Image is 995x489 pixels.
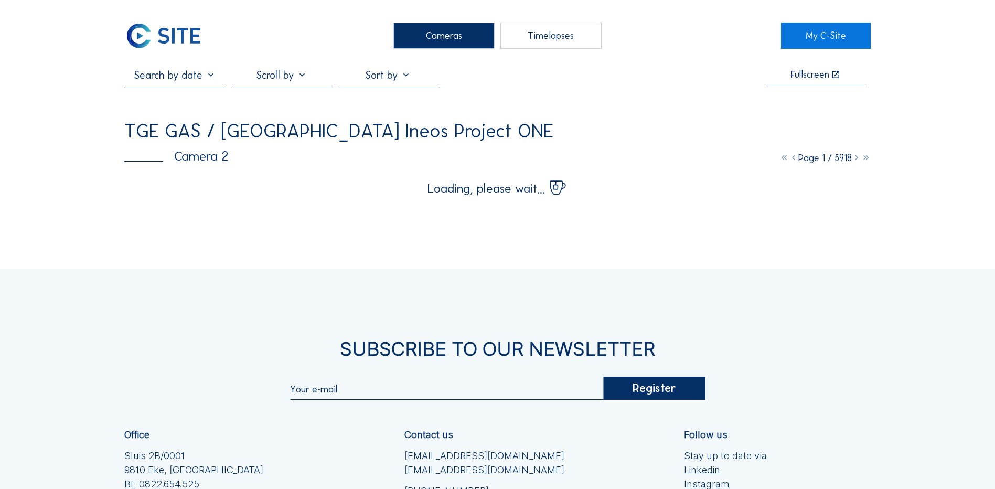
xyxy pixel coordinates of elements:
[124,69,226,81] input: Search by date 󰅀
[684,430,727,440] div: Follow us
[684,463,767,477] a: Linkedin
[393,23,495,49] div: Cameras
[124,23,214,49] a: C-SITE Logo
[791,70,829,80] div: Fullscreen
[124,339,871,358] div: Subscribe to our newsletter
[124,430,149,440] div: Office
[798,152,852,164] span: Page 1 / 5918
[124,122,553,141] div: TGE GAS / [GEOGRAPHIC_DATA] Ineos Project ONE
[404,463,564,477] a: [EMAIL_ADDRESS][DOMAIN_NAME]
[124,150,228,163] div: Camera 2
[781,23,871,49] a: My C-Site
[124,23,202,49] img: C-SITE Logo
[290,384,604,395] input: Your e-mail
[604,377,705,400] div: Register
[500,23,602,49] div: Timelapses
[404,449,564,463] a: [EMAIL_ADDRESS][DOMAIN_NAME]
[427,183,545,195] span: Loading, please wait...
[404,430,453,440] div: Contact us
